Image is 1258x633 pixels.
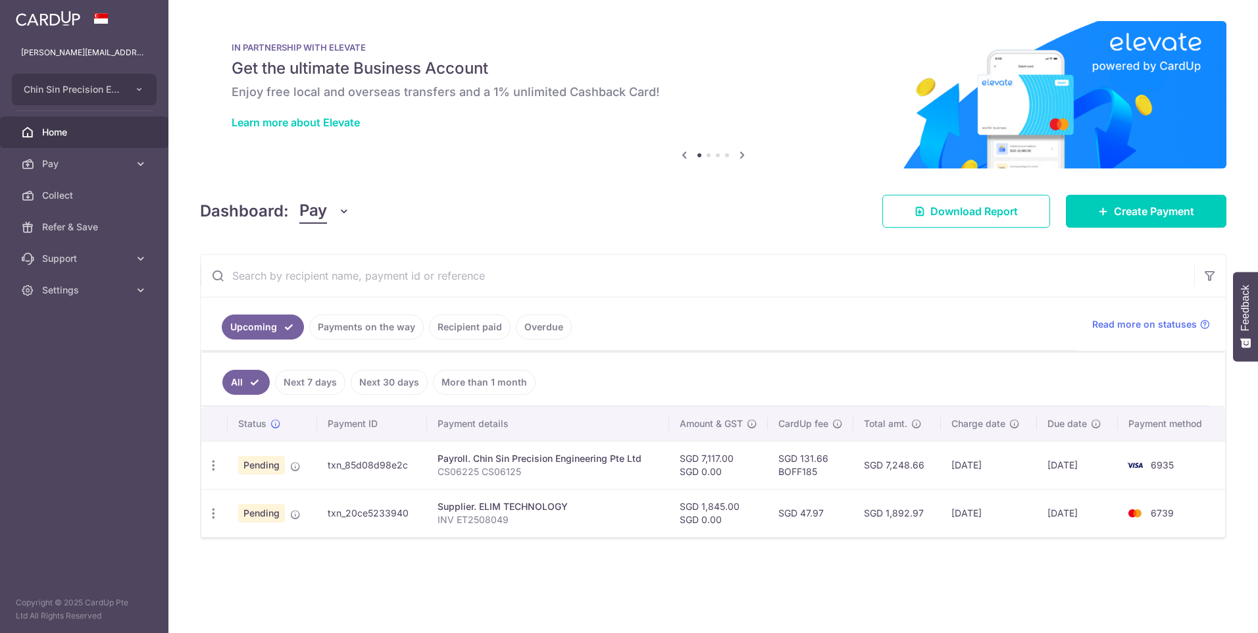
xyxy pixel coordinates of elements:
span: Download Report [930,203,1018,219]
span: Total amt. [864,417,907,430]
span: Feedback [1240,285,1251,331]
span: Refer & Save [42,220,129,234]
img: Bank Card [1122,457,1148,473]
span: Pending [238,456,285,474]
td: SGD 7,248.66 [853,441,941,489]
img: CardUp [16,11,80,26]
td: SGD 131.66 BOFF185 [768,441,853,489]
span: Settings [42,284,129,297]
span: Chin Sin Precision Engineering Pte Ltd [24,83,121,96]
a: All [222,370,270,395]
span: Pay [42,157,129,170]
button: Feedback - Show survey [1233,272,1258,361]
a: Next 30 days [351,370,428,395]
td: [DATE] [1037,441,1118,489]
button: Chin Sin Precision Engineering Pte Ltd [12,74,157,105]
a: Upcoming [222,315,304,340]
td: SGD 7,117.00 SGD 0.00 [669,441,768,489]
span: Create Payment [1114,203,1194,219]
td: SGD 1,845.00 SGD 0.00 [669,489,768,537]
a: Download Report [882,195,1050,228]
span: Pending [238,504,285,522]
span: 6739 [1151,507,1174,519]
span: Home [42,126,129,139]
button: Pay [299,199,350,224]
p: IN PARTNERSHIP WITH ELEVATE [232,42,1195,53]
a: More than 1 month [433,370,536,395]
a: Recipient paid [429,315,511,340]
div: Payroll. Chin Sin Precision Engineering Pte Ltd [438,452,659,465]
a: Learn more about Elevate [232,116,360,129]
span: CardUp fee [778,417,828,430]
span: Status [238,417,266,430]
span: Pay [299,199,327,224]
a: Read more on statuses [1092,318,1210,331]
input: Search by recipient name, payment id or reference [201,255,1194,297]
td: [DATE] [941,489,1037,537]
span: Collect [42,189,129,202]
td: txn_20ce5233940 [317,489,427,537]
span: Read more on statuses [1092,318,1197,331]
span: 6935 [1151,459,1174,470]
td: [DATE] [941,441,1037,489]
th: Payment method [1118,407,1225,441]
img: Renovation banner [200,21,1226,168]
h5: Get the ultimate Business Account [232,58,1195,79]
div: Supplier. ELIM TECHNOLOGY [438,500,659,513]
a: Payments on the way [309,315,424,340]
h6: Enjoy free local and overseas transfers and a 1% unlimited Cashback Card! [232,84,1195,100]
th: Payment details [427,407,669,441]
span: Charge date [951,417,1005,430]
span: Due date [1047,417,1087,430]
p: [PERSON_NAME][EMAIL_ADDRESS][DOMAIN_NAME] [21,46,147,59]
a: Overdue [516,315,572,340]
td: [DATE] [1037,489,1118,537]
span: Amount & GST [680,417,743,430]
p: INV ET2508049 [438,513,659,526]
th: Payment ID [317,407,427,441]
h4: Dashboard: [200,199,289,223]
td: txn_85d08d98e2c [317,441,427,489]
img: Bank Card [1122,505,1148,521]
td: SGD 1,892.97 [853,489,941,537]
td: SGD 47.97 [768,489,853,537]
a: Next 7 days [275,370,345,395]
p: CS06225 CS06125 [438,465,659,478]
span: Support [42,252,129,265]
a: Create Payment [1066,195,1226,228]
